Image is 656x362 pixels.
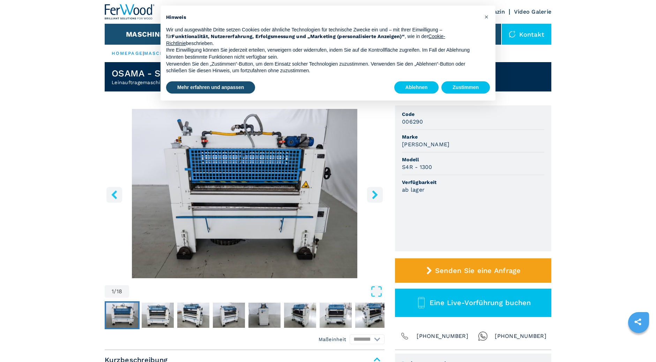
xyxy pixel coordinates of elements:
[176,301,211,329] button: Go to Slide 3
[105,4,155,20] img: Ferwood
[284,303,316,328] img: 86cfe447b68f369cc001ae3beae657b3
[509,31,516,38] img: Kontakt
[355,303,387,328] img: 8fbcaf247558e4d958eaad125f96cb27
[354,301,389,329] button: Go to Slide 8
[140,301,175,329] button: Go to Slide 2
[142,303,174,328] img: fb7777e9de2f82b7062e47cb756990a1
[402,179,544,186] span: Verfügbarkeit
[112,289,114,294] span: 1
[247,301,282,329] button: Go to Slide 5
[395,258,551,283] button: Senden Sie eine Anfrage
[402,133,544,140] span: Marke
[126,30,170,38] button: Maschinen
[367,187,383,202] button: right-button
[402,163,432,171] h3: S4R - 1300
[105,109,385,278] img: Leinauftragemaschine OSAMA S4R - 1300
[248,303,281,328] img: efb312c437df8bbab52bcd5c265875d7
[629,313,647,331] a: sharethis
[211,301,246,329] button: Go to Slide 4
[166,47,479,60] p: Ihre Einwilligung können Sie jederzeit erteilen, verweigern oder widerrufen, indem Sie auf die Ko...
[402,140,449,148] h3: [PERSON_NAME]
[430,298,531,307] span: Eine Live-Vorführung buchen
[478,331,488,341] img: Whatsapp
[283,301,318,329] button: Go to Slide 6
[177,303,209,328] img: 543b1c61c3540208dc4d9ef776815d3e
[112,51,143,56] a: HOMEPAGE
[105,301,385,329] nav: Thumbnail Navigation
[172,34,405,39] strong: Funktionalität, Nutzererfahrung, Erfolgsmessung und „Marketing (personalisierte Anzeigen)“
[502,24,551,45] div: Kontakt
[166,27,479,47] p: Wir und ausgewählte Dritte setzen Cookies oder ähnliche Technologien für technische Zwecke ein un...
[166,34,445,46] a: Cookie-Richtlinie
[395,289,551,317] button: Eine Live-Vorführung buchen
[481,11,492,22] button: Schließen Sie diesen Hinweis
[435,266,521,275] span: Senden Sie eine Anfrage
[402,111,544,118] span: Code
[320,303,352,328] img: 4a4547d321646e32492165f325bf2067
[166,14,479,21] h2: Hinweis
[318,301,353,329] button: Go to Slide 7
[166,81,255,94] button: Mehr erfahren und anpassen
[441,81,490,94] button: Zustimmen
[131,285,383,298] button: Open Fullscreen
[402,156,544,163] span: Modell
[626,331,651,357] iframe: Chat
[112,79,203,86] h2: Leinauftragemaschine
[143,51,144,56] span: |
[105,109,385,278] div: Go to Slide 1
[106,187,122,202] button: left-button
[402,118,423,126] h3: 006290
[319,336,346,343] em: Maßeinheit
[166,61,479,74] p: Verwenden Sie den „Zustimmen“-Button, um dem Einsatz solcher Technologien zuzustimmen. Verwenden ...
[394,81,439,94] button: Ablehnen
[400,331,410,341] img: Phone
[144,51,178,56] a: maschinen
[105,301,140,329] button: Go to Slide 1
[112,68,203,79] h1: OSAMA - S4R - 1300
[117,289,122,294] span: 18
[114,289,116,294] span: /
[106,303,138,328] img: 22c0b624fab3b31e92115251825a210a
[402,186,425,194] h3: ab lager
[417,331,468,341] span: [PHONE_NUMBER]
[213,303,245,328] img: 9cb4ffad1bd31a139ef47a8226328de8
[495,331,546,341] span: [PHONE_NUMBER]
[484,13,489,21] span: ×
[514,8,551,15] a: Video Galerie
